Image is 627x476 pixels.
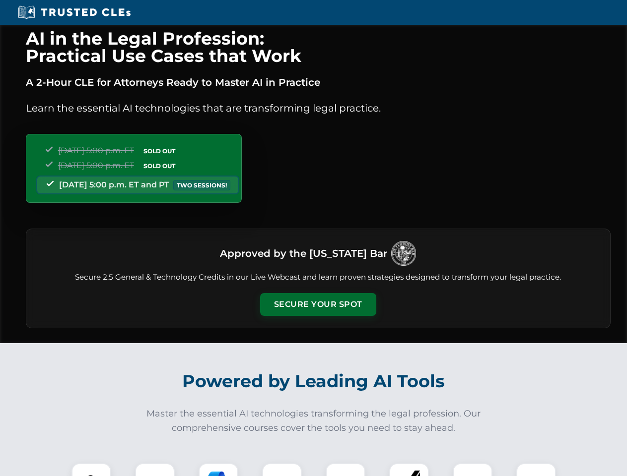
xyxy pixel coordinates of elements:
img: Logo [391,241,416,266]
span: [DATE] 5:00 p.m. ET [58,161,134,170]
p: Master the essential AI technologies transforming the legal profession. Our comprehensive courses... [140,407,488,435]
h1: AI in the Legal Profession: Practical Use Cases that Work [26,30,611,64]
p: Learn the essential AI technologies that are transforming legal practice. [26,100,611,116]
h3: Approved by the [US_STATE] Bar [220,244,387,262]
img: Trusted CLEs [15,5,134,20]
button: Secure Your Spot [260,293,376,316]
span: SOLD OUT [140,161,179,171]
p: Secure 2.5 General & Technology Credits in our Live Webcast and learn proven strategies designed ... [38,272,598,283]
p: A 2-Hour CLE for Attorneys Ready to Master AI in Practice [26,74,611,90]
span: [DATE] 5:00 p.m. ET [58,146,134,155]
span: SOLD OUT [140,146,179,156]
h2: Powered by Leading AI Tools [39,364,589,399]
